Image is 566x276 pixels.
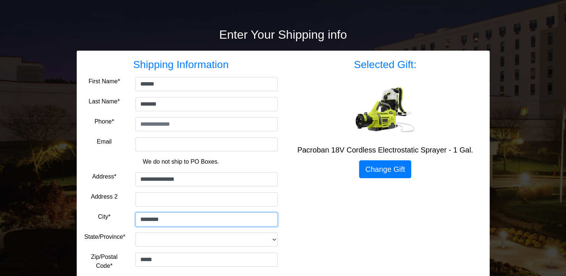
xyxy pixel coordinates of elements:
label: Zip/Postal Code* [84,253,124,270]
label: Phone* [95,117,114,126]
a: Change Gift [359,160,412,178]
label: City* [98,212,111,221]
h3: Selected Gift: [289,58,482,71]
label: Last Name* [89,97,120,106]
label: State/Province* [84,232,125,241]
h5: Pacroban 18V Cordless Electrostatic Sprayer - 1 Gal. [289,145,482,154]
p: We do not ship to PO Boxes. [90,157,272,166]
label: First Name* [89,77,120,86]
h3: Shipping Information [84,58,278,71]
label: Address 2 [91,192,118,201]
img: Pacroban 18V Cordless Electrostatic Sprayer - 1 Gal. [355,80,415,139]
label: Address* [92,172,116,181]
h2: Enter Your Shipping info [77,28,490,42]
label: Email [97,137,112,146]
